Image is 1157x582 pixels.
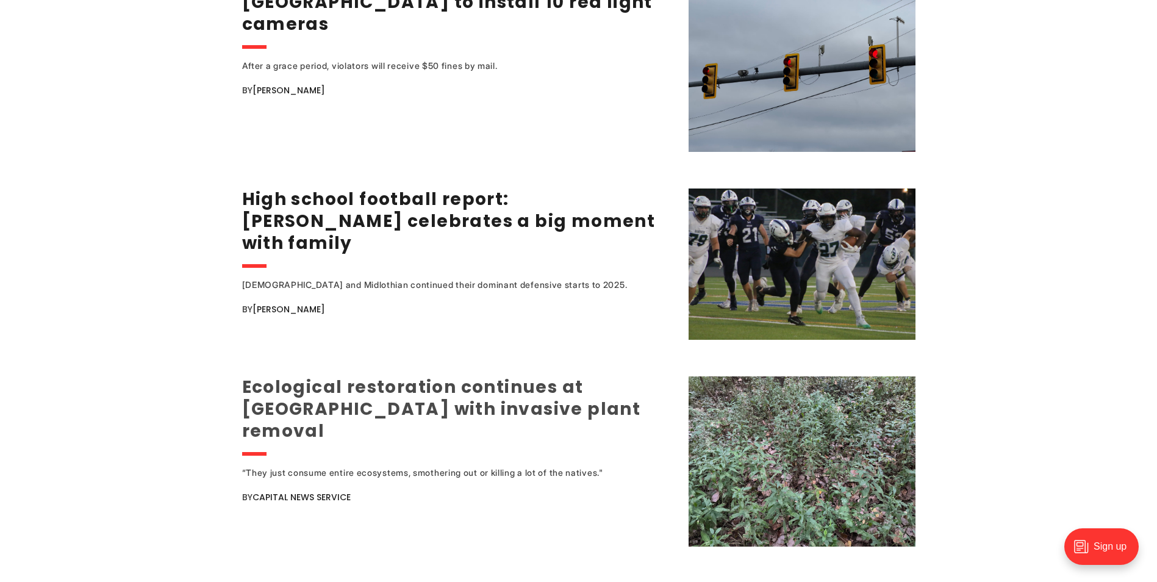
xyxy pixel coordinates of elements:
[242,465,639,480] div: “They just consume entire ecosystems, smothering out or killing a lot of the natives."
[242,490,673,505] div: By
[1054,522,1157,582] iframe: portal-trigger
[253,303,325,315] a: [PERSON_NAME]
[689,376,915,547] img: Ecological restoration continues at Chapel Island with invasive plant removal
[242,187,656,255] a: High school football report: [PERSON_NAME] celebrates a big moment with family
[242,375,641,443] a: Ecological restoration continues at [GEOGRAPHIC_DATA] with invasive plant removal
[689,189,915,340] img: High school football report: Atlee's Dewey celebrates a big moment with family
[242,83,673,98] div: By
[242,59,639,73] div: After a grace period, violators will receive $50 fines by mail.
[253,491,351,503] a: Capital News Service
[242,278,639,292] div: [DEMOGRAPHIC_DATA] and Midlothian continued their dominant defensive starts to 2025.
[253,84,325,96] a: [PERSON_NAME]
[242,302,673,317] div: By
